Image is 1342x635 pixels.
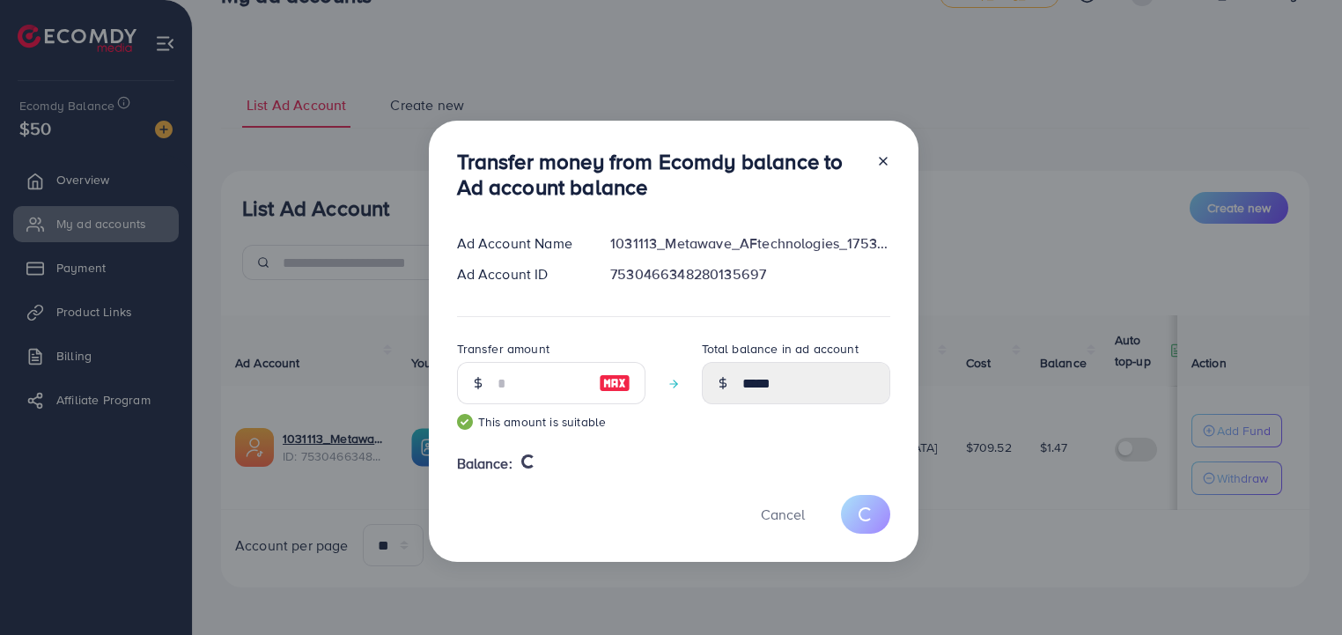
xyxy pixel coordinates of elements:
[1267,556,1329,622] iframe: Chat
[443,233,597,254] div: Ad Account Name
[457,340,549,358] label: Transfer amount
[457,149,862,200] h3: Transfer money from Ecomdy balance to Ad account balance
[457,414,473,430] img: guide
[443,264,597,284] div: Ad Account ID
[599,373,630,394] img: image
[457,413,645,431] small: This amount is suitable
[761,505,805,524] span: Cancel
[702,340,859,358] label: Total balance in ad account
[457,454,512,474] span: Balance:
[596,264,903,284] div: 7530466348280135697
[739,495,827,533] button: Cancel
[596,233,903,254] div: 1031113_Metawave_AFtechnologies_1753323342931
